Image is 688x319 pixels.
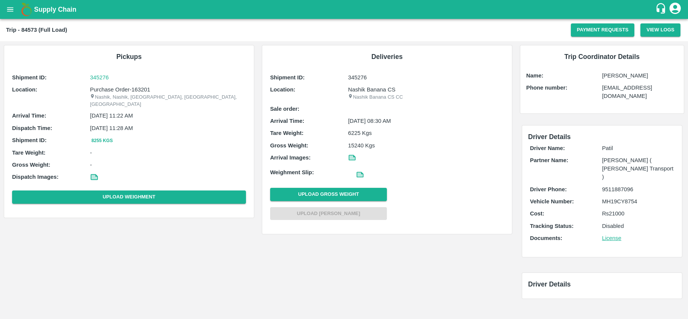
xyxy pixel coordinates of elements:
[270,188,387,201] button: Upload Gross Weight
[602,84,678,101] p: [EMAIL_ADDRESS][DOMAIN_NAME]
[270,142,308,149] b: Gross Weight:
[602,71,678,80] p: [PERSON_NAME]
[348,94,504,101] p: Nashik Banana CS CC
[90,161,246,169] p: -
[602,235,621,241] a: License
[270,74,305,81] b: Shipment ID:
[12,74,47,81] b: Shipment ID:
[270,87,295,93] b: Location:
[348,85,504,94] p: Nashik Banana CS
[10,51,248,62] h6: Pickups
[270,130,304,136] b: Tare Weight:
[12,113,46,119] b: Arrival Time:
[528,133,571,141] span: Driver Details
[12,162,50,168] b: Gross Weight:
[602,156,674,181] p: [PERSON_NAME] ( [PERSON_NAME] Transport )
[602,197,674,206] p: MH19CY8754
[34,6,76,13] b: Supply Chain
[530,145,565,151] b: Driver Name:
[270,106,300,112] b: Sale order:
[655,3,668,16] div: customer-support
[528,280,571,288] span: Driver Details
[12,137,47,143] b: Shipment ID:
[530,223,574,229] b: Tracking Status:
[526,73,543,79] b: Name:
[12,150,46,156] b: Tare Weight:
[571,23,635,37] button: Payment Requests
[348,73,504,82] p: 345276
[90,73,246,82] a: 345276
[6,27,67,33] b: Trip - 84573 (Full Load)
[348,117,504,125] p: [DATE] 08:30 AM
[12,87,37,93] b: Location:
[348,141,504,150] p: 15240 Kgs
[530,211,544,217] b: Cost:
[90,124,246,132] p: [DATE] 11:28 AM
[530,157,568,163] b: Partner Name:
[602,144,674,152] p: Patil
[530,235,563,241] b: Documents:
[268,51,506,62] h6: Deliveries
[19,2,34,17] img: logo
[90,94,246,108] p: Nashik, Nashik, [GEOGRAPHIC_DATA], [GEOGRAPHIC_DATA], [GEOGRAPHIC_DATA]
[12,174,59,180] b: Dispatch Images:
[34,4,655,15] a: Supply Chain
[12,190,246,204] button: Upload Weighment
[640,23,680,37] button: View Logs
[12,125,52,131] b: Dispatch Time:
[526,85,567,91] b: Phone number:
[348,129,504,137] p: 6225 Kgs
[2,1,19,18] button: open drawer
[90,111,246,120] p: [DATE] 11:22 AM
[90,85,246,94] p: Purchase Order-163201
[602,222,674,230] p: Disabled
[530,186,567,192] b: Driver Phone:
[270,155,311,161] b: Arrival Images:
[602,209,674,218] p: Rs 21000
[526,51,678,62] h6: Trip Coordinator Details
[90,137,114,145] button: 8255 Kgs
[270,169,314,175] b: Weighment Slip:
[668,2,682,17] div: account of current user
[90,149,246,157] p: -
[602,185,674,194] p: 9511887096
[270,118,304,124] b: Arrival Time:
[530,198,574,204] b: Vehicle Number:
